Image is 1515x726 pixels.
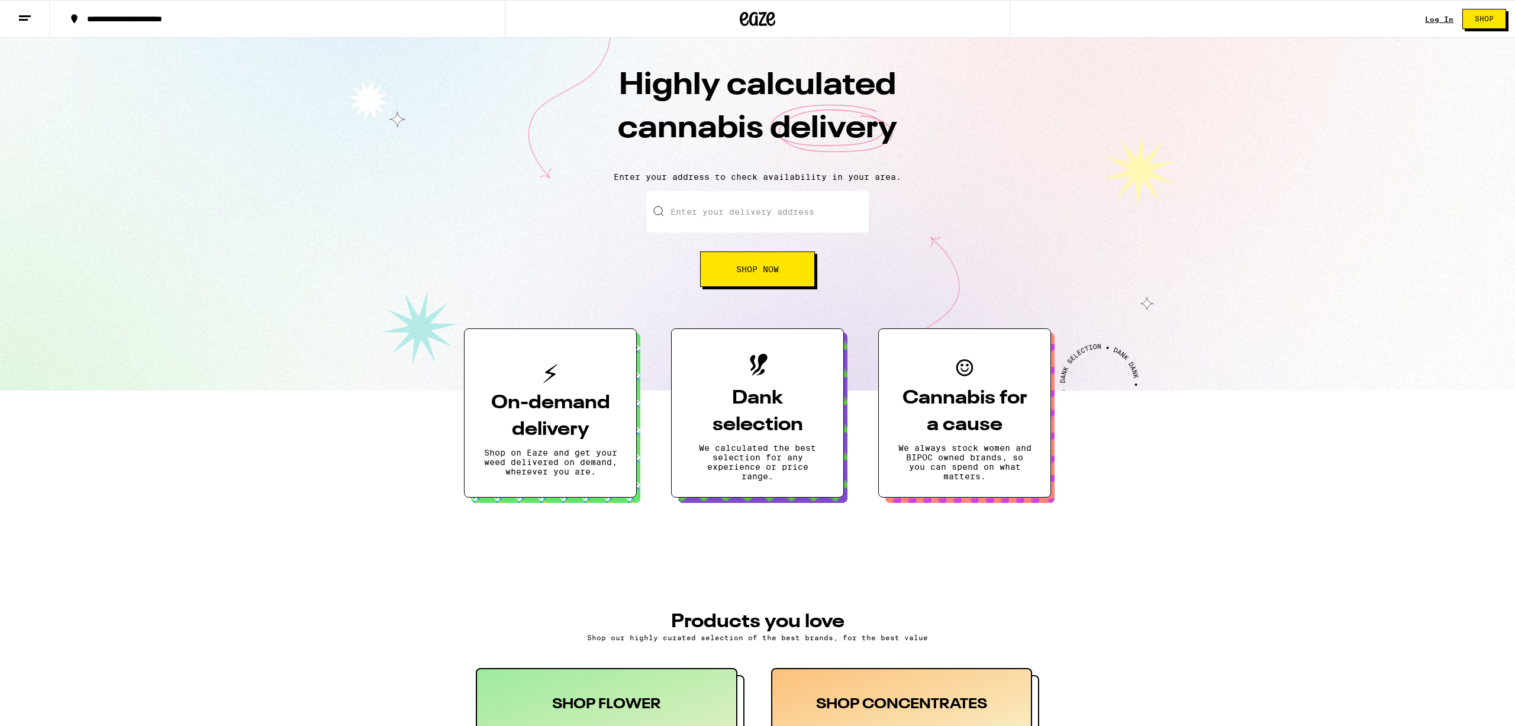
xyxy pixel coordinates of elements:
p: Shop our highly curated selection of the best brands, for the best value [476,634,1039,641]
h3: PRODUCTS YOU LOVE [476,612,1039,631]
h1: Highly calculated cannabis delivery [550,64,965,163]
h3: On-demand delivery [483,390,617,443]
p: Enter your address to check availability in your area. [12,172,1503,182]
a: Log In [1425,15,1453,23]
h3: Cannabis for a cause [898,385,1032,438]
p: We always stock women and BIPOC owned brands, so you can spend on what matters. [898,443,1032,481]
button: Shop Now [700,251,815,287]
p: Shop on Eaze and get your weed delivered on demand, wherever you are. [483,448,617,476]
span: Shop Now [736,265,779,273]
button: On-demand deliveryShop on Eaze and get your weed delivered on demand, wherever you are. [464,328,637,498]
span: Shop [1475,15,1494,22]
h3: Dank selection [691,385,824,438]
a: Shop [1453,9,1515,29]
button: Cannabis for a causeWe always stock women and BIPOC owned brands, so you can spend on what matters. [878,328,1051,498]
button: Shop [1462,9,1506,29]
input: Enter your delivery address [647,191,869,233]
button: Dank selectionWe calculated the best selection for any experience or price range. [671,328,844,498]
p: We calculated the best selection for any experience or price range. [691,443,824,481]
